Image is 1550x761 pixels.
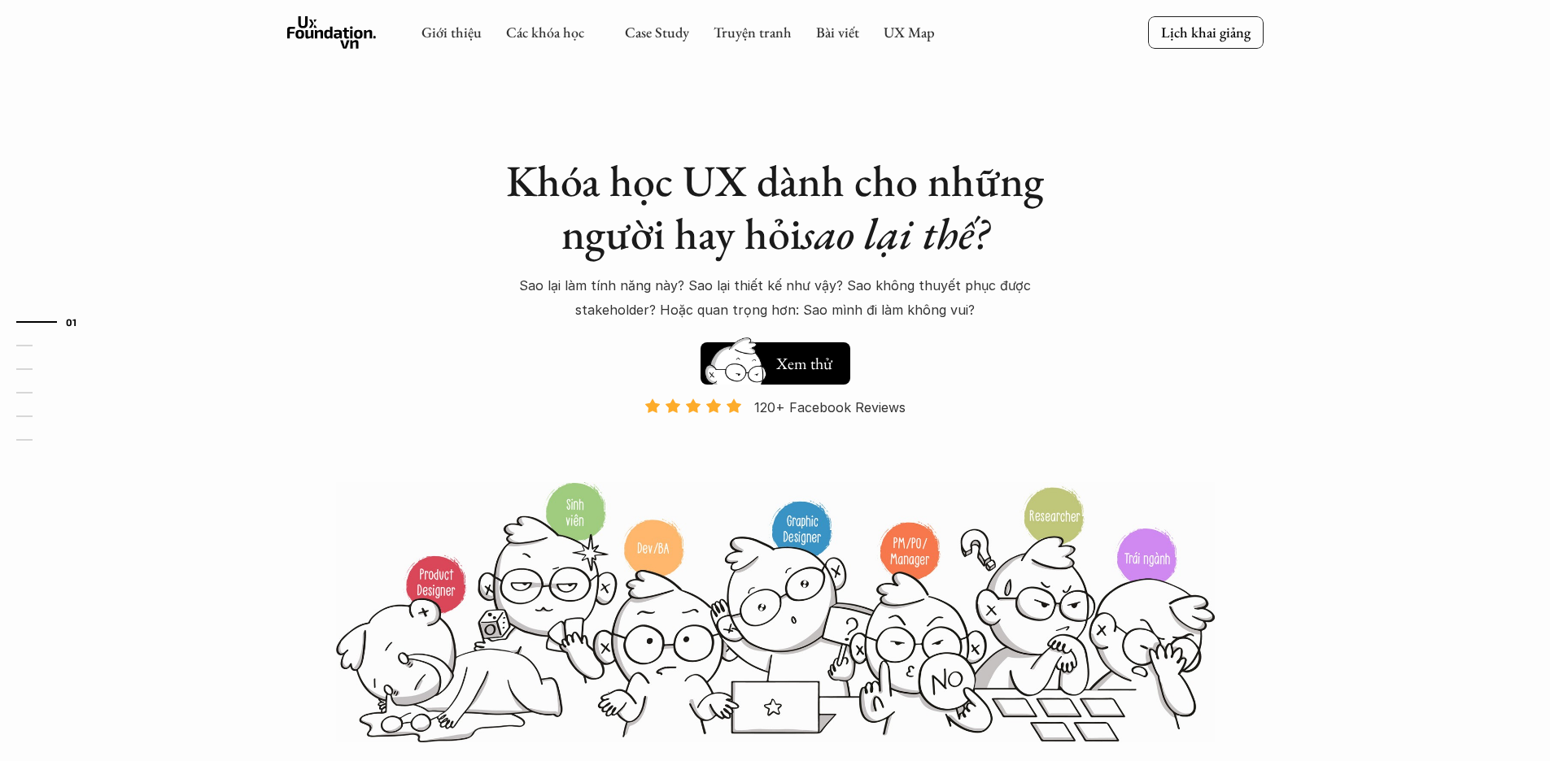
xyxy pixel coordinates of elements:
a: Giới thiệu [421,23,482,41]
a: Lịch khai giảng [1148,16,1264,48]
h1: Khóa học UX dành cho những người hay hỏi [491,154,1060,260]
a: Bài viết [816,23,859,41]
strong: 01 [66,315,77,327]
em: sao lại thế? [801,205,989,262]
a: Truyện tranh [714,23,792,41]
a: Xem thử [701,334,850,385]
a: UX Map [884,23,935,41]
h5: Xem thử [774,352,834,375]
a: Case Study [625,23,689,41]
p: Sao lại làm tính năng này? Sao lại thiết kế như vậy? Sao không thuyết phục được stakeholder? Hoặc... [491,273,1060,323]
a: Các khóa học [506,23,584,41]
p: Lịch khai giảng [1161,23,1251,41]
p: 120+ Facebook Reviews [754,395,906,420]
a: 120+ Facebook Reviews [631,398,920,480]
a: 01 [16,312,94,332]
